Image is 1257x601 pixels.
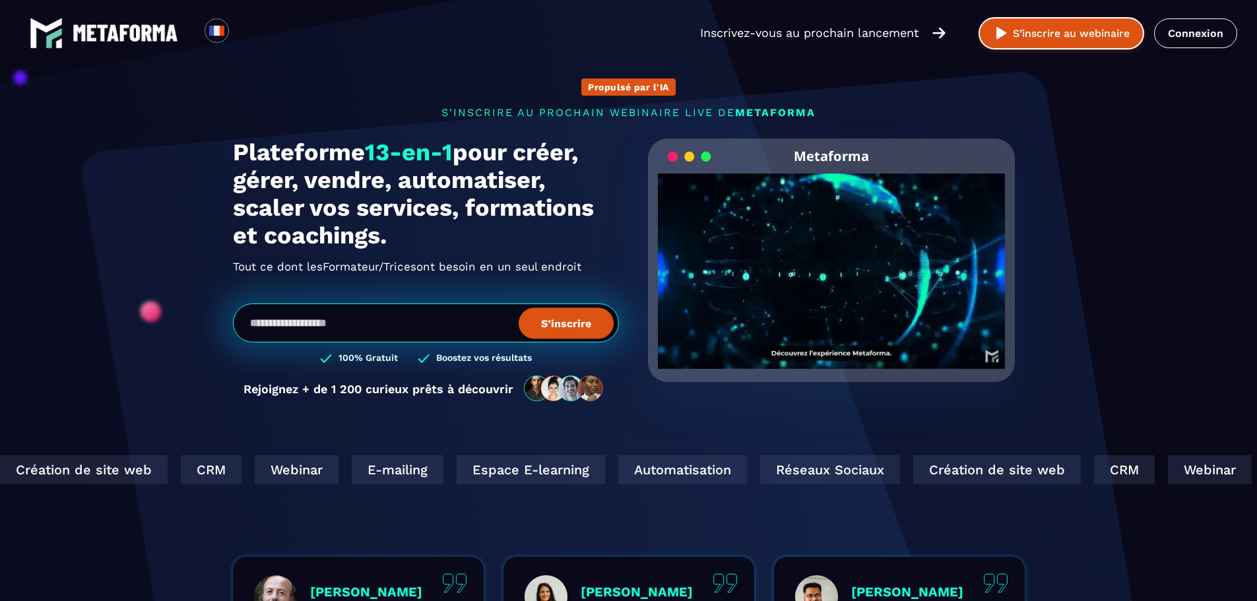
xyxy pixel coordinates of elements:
[73,24,178,42] img: logo
[243,382,513,396] p: Rejoignez + de 1 200 curieux prêts à découvrir
[979,17,1144,49] button: S’inscrire au webinaire
[759,455,899,484] div: Réseaux Sociaux
[519,307,614,338] button: S’inscrire
[713,573,738,593] img: quote
[617,455,746,484] div: Automatisation
[932,26,946,40] img: arrow-right
[233,256,619,277] h2: Tout ce dont les ont besoin en un seul endroit
[658,174,1006,347] video: Your browser does not support the video tag.
[1167,455,1250,484] div: Webinar
[794,139,869,174] h2: Metaforma
[851,584,963,600] p: [PERSON_NAME]
[442,573,467,593] img: quote
[365,139,453,166] span: 13-en-1
[418,352,430,365] img: checked
[233,139,619,249] h1: Plateforme pour créer, gérer, vendre, automatiser, scaler vos services, formations et coachings.
[209,22,225,39] img: fr
[588,82,669,92] p: Propulsé par l'IA
[668,150,711,163] img: loading
[338,352,398,365] h3: 100% Gratuit
[520,375,608,402] img: community-people
[350,455,442,484] div: E-mailing
[993,25,1010,42] img: play
[912,455,1080,484] div: Création de site web
[581,584,693,600] p: [PERSON_NAME]
[323,256,416,277] span: Formateur/Trices
[310,584,422,600] p: [PERSON_NAME]
[1093,455,1153,484] div: CRM
[455,455,604,484] div: Espace E-learning
[233,106,1025,119] p: s'inscrire au prochain webinaire live de
[30,16,63,49] img: logo
[436,352,532,365] h3: Boostez vos résultats
[240,25,250,41] input: Search for option
[735,106,816,119] span: METAFORMA
[229,18,261,47] div: Search for option
[179,455,240,484] div: CRM
[320,352,332,365] img: checked
[700,24,919,42] p: Inscrivez-vous au prochain lancement
[983,573,1008,593] img: quote
[1154,18,1237,48] a: Connexion
[253,455,337,484] div: Webinar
